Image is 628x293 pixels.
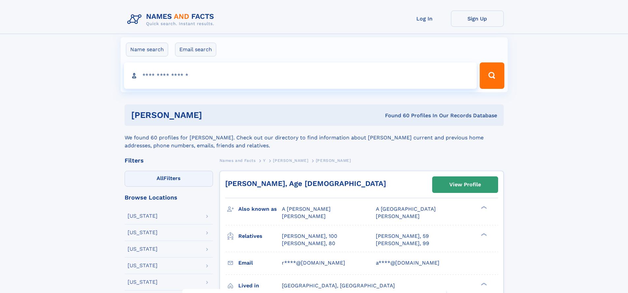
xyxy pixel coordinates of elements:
[449,177,481,192] div: View Profile
[293,112,497,119] div: Found 60 Profiles In Our Records Database
[126,43,168,56] label: Name search
[238,231,282,242] h3: Relatives
[128,213,158,219] div: [US_STATE]
[451,11,504,27] a: Sign Up
[398,11,451,27] a: Log In
[273,158,308,163] span: [PERSON_NAME]
[316,158,351,163] span: [PERSON_NAME]
[125,171,213,187] label: Filters
[376,233,429,240] a: [PERSON_NAME], 59
[125,126,504,150] div: We found 60 profiles for [PERSON_NAME]. Check out our directory to find information about [PERSON...
[157,175,164,181] span: All
[282,233,337,240] a: [PERSON_NAME], 100
[376,240,429,247] a: [PERSON_NAME], 99
[376,206,436,212] span: A [GEOGRAPHIC_DATA]
[131,111,294,119] h1: [PERSON_NAME]
[175,43,216,56] label: Email search
[238,203,282,215] h3: Also known as
[282,213,326,219] span: [PERSON_NAME]
[125,11,220,28] img: Logo Names and Facts
[238,257,282,269] h3: Email
[479,232,487,237] div: ❯
[125,195,213,201] div: Browse Locations
[125,158,213,164] div: Filters
[225,179,386,188] a: [PERSON_NAME], Age [DEMOGRAPHIC_DATA]
[128,279,158,285] div: [US_STATE]
[273,156,308,165] a: [PERSON_NAME]
[282,282,395,289] span: [GEOGRAPHIC_DATA], [GEOGRAPHIC_DATA]
[376,213,420,219] span: [PERSON_NAME]
[282,240,335,247] a: [PERSON_NAME], 80
[128,263,158,268] div: [US_STATE]
[128,246,158,252] div: [US_STATE]
[479,205,487,210] div: ❯
[238,280,282,291] h3: Lived in
[124,62,477,89] input: search input
[282,206,331,212] span: A [PERSON_NAME]
[220,156,256,165] a: Names and Facts
[263,156,266,165] a: Y
[433,177,498,193] a: View Profile
[480,62,504,89] button: Search Button
[479,282,487,286] div: ❯
[263,158,266,163] span: Y
[128,230,158,235] div: [US_STATE]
